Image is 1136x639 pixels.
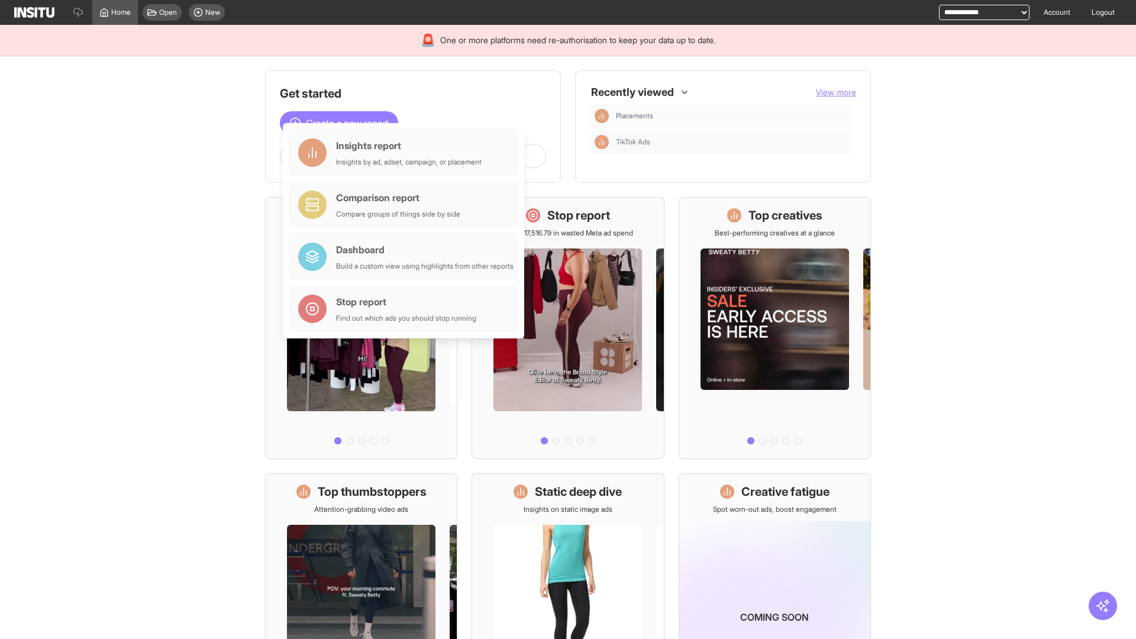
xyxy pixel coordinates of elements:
h1: Stop report [547,207,610,224]
p: Best-performing creatives at a glance [715,228,835,238]
h1: Top creatives [748,207,822,224]
div: Insights report [336,138,482,153]
div: Compare groups of things side by side [336,209,460,219]
div: Find out which ads you should stop running [336,314,476,323]
span: One or more platforms need re-authorisation to keep your data up to date. [440,34,715,46]
span: Home [111,8,131,17]
div: Insights by ad, adset, campaign, or placement [336,157,482,167]
a: What's live nowSee all active ads instantly [265,197,457,459]
h1: Static deep dive [535,483,622,500]
p: Attention-grabbing video ads [314,505,408,514]
div: Comparison report [336,191,460,205]
span: Open [159,8,177,17]
div: Insights [595,109,609,123]
div: 🚨 [421,32,435,49]
span: TikTok Ads [616,137,650,147]
h1: Get started [280,85,546,102]
span: New [205,8,220,17]
div: Build a custom view using highlights from other reports [336,262,514,271]
img: Logo [14,7,54,18]
span: Placements [616,111,653,121]
p: Save £17,516.79 in wasted Meta ad spend [503,228,633,238]
span: TikTok Ads [616,137,847,147]
h1: Top thumbstoppers [318,483,427,500]
span: Create a new report [306,116,389,130]
button: View more [816,86,856,98]
button: Create a new report [280,111,398,135]
span: View more [816,87,856,97]
div: Dashboard [336,243,514,257]
div: Stop report [336,295,476,309]
p: Insights on static image ads [524,505,612,514]
a: Stop reportSave £17,516.79 in wasted Meta ad spend [472,197,664,459]
span: Placements [616,111,847,121]
div: Insights [595,135,609,149]
a: Top creativesBest-performing creatives at a glance [679,197,871,459]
